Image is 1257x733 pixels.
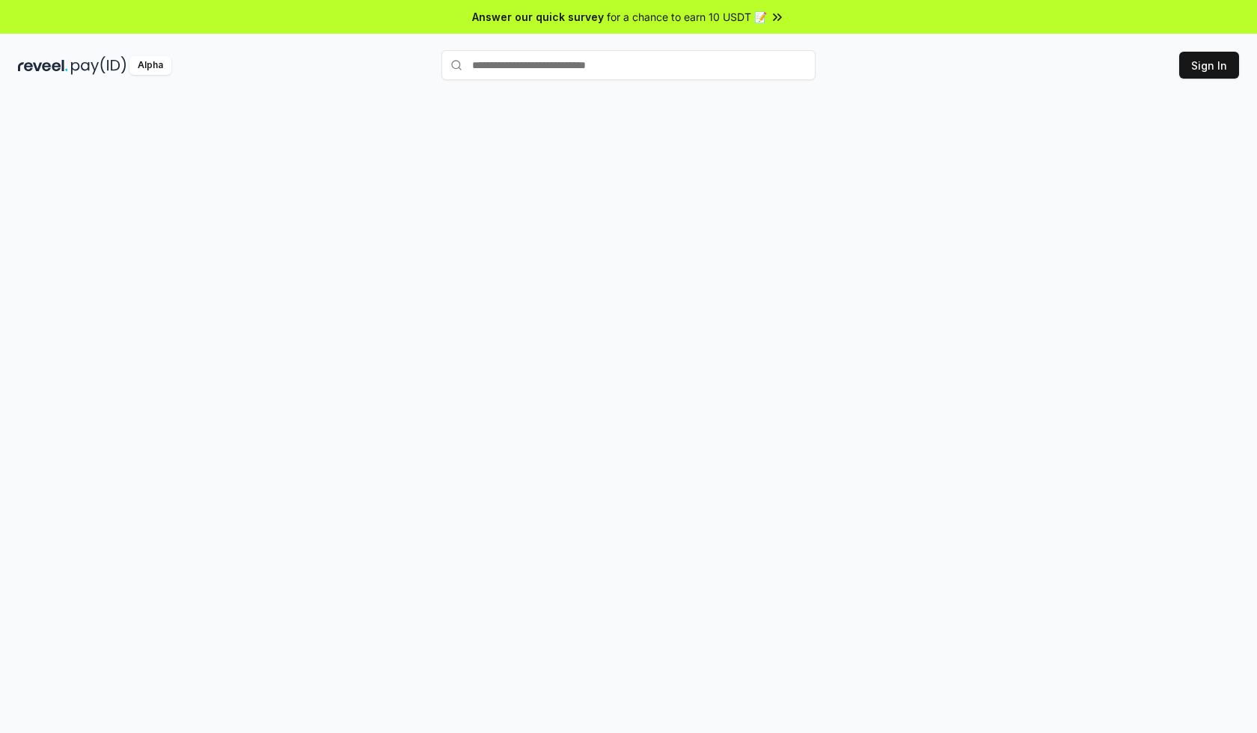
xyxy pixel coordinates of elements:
[472,9,604,25] span: Answer our quick survey
[71,56,126,75] img: pay_id
[18,56,68,75] img: reveel_dark
[607,9,767,25] span: for a chance to earn 10 USDT 📝
[129,56,171,75] div: Alpha
[1179,52,1239,79] button: Sign In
